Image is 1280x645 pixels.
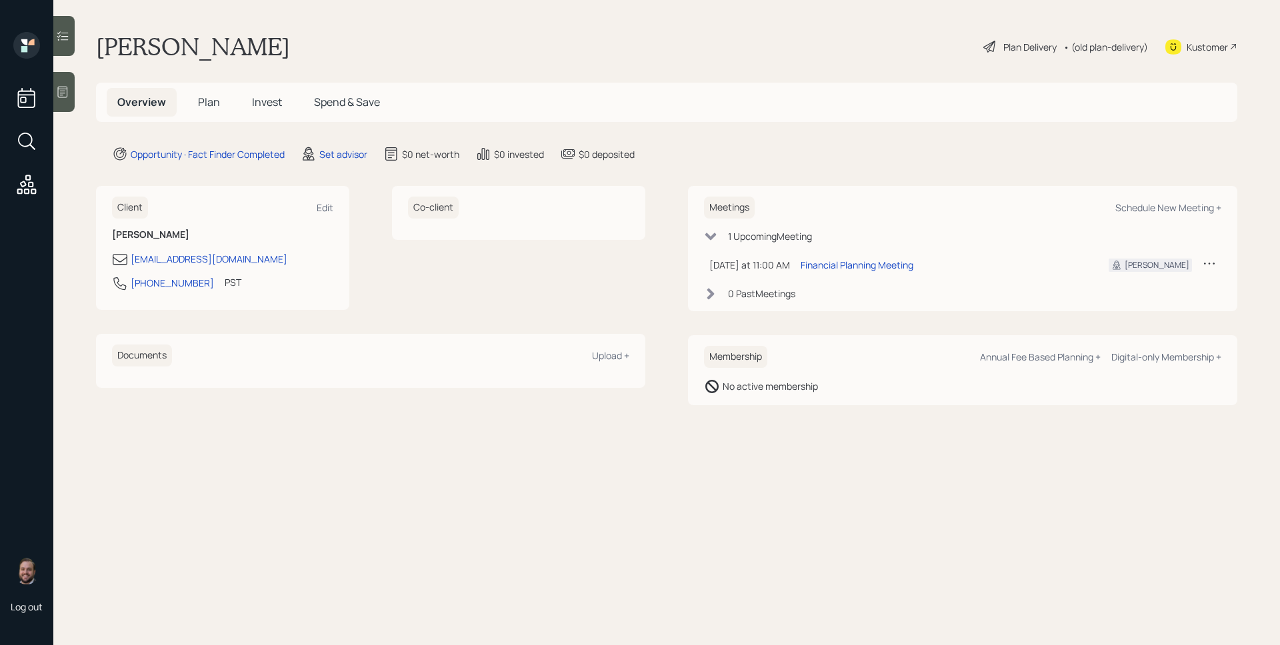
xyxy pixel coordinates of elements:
div: PST [225,275,241,289]
div: Schedule New Meeting + [1115,201,1221,214]
div: Plan Delivery [1003,40,1057,54]
h6: Membership [704,346,767,368]
h6: Meetings [704,197,755,219]
img: james-distasi-headshot.png [13,558,40,584]
div: 1 Upcoming Meeting [728,229,812,243]
div: [PHONE_NUMBER] [131,276,214,290]
span: Spend & Save [314,95,380,109]
span: Invest [252,95,282,109]
div: Annual Fee Based Planning + [980,350,1101,363]
h6: [PERSON_NAME] [112,229,333,241]
div: No active membership [723,379,818,393]
h1: [PERSON_NAME] [96,32,290,61]
span: Overview [117,95,166,109]
div: Opportunity · Fact Finder Completed [131,147,285,161]
h6: Client [112,197,148,219]
div: Digital-only Membership + [1111,350,1221,363]
h6: Documents [112,344,172,366]
span: Plan [198,95,220,109]
div: [PERSON_NAME] [1125,259,1189,271]
div: 0 Past Meeting s [728,287,795,301]
div: • (old plan-delivery) [1063,40,1148,54]
div: $0 net-worth [402,147,459,161]
div: Set advisor [319,147,367,161]
div: Log out [11,600,43,613]
div: [DATE] at 11:00 AM [709,258,790,272]
div: [EMAIL_ADDRESS][DOMAIN_NAME] [131,252,287,266]
div: $0 invested [494,147,544,161]
div: Upload + [592,349,629,362]
div: $0 deposited [579,147,635,161]
h6: Co-client [408,197,459,219]
div: Edit [317,201,333,214]
div: Kustomer [1187,40,1228,54]
div: Financial Planning Meeting [801,258,913,272]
